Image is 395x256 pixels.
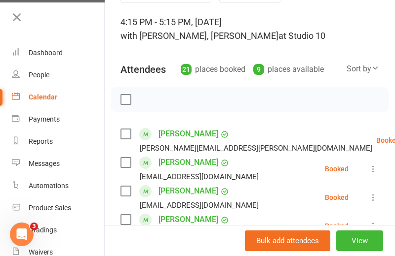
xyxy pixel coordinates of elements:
div: 9 [253,64,264,75]
div: Booked [325,223,349,229]
a: Reports [12,130,105,153]
button: Bulk add attendees [245,230,330,251]
div: 21 [181,64,192,75]
div: Automations [29,182,69,190]
div: Dashboard [29,49,63,57]
a: [PERSON_NAME] [158,126,218,142]
iframe: Intercom live chat [10,223,34,246]
a: Dashboard [12,42,105,64]
button: View [336,230,383,251]
div: Booked [325,194,349,201]
span: with [PERSON_NAME], [PERSON_NAME] [120,31,278,41]
a: [PERSON_NAME] [158,155,218,170]
div: places available [253,63,324,76]
a: Calendar [12,86,105,108]
a: People [12,64,105,86]
div: places booked [181,63,245,76]
div: [EMAIL_ADDRESS][DOMAIN_NAME] [140,170,259,183]
a: Automations [12,175,105,197]
div: 4:15 PM - 5:15 PM, [DATE] [120,15,379,43]
div: Messages [29,160,60,167]
div: Booked [325,165,349,172]
div: Attendees [120,63,166,76]
div: [PERSON_NAME][EMAIL_ADDRESS][PERSON_NAME][DOMAIN_NAME] [140,142,372,155]
div: Payments [29,115,60,123]
div: Reports [29,137,53,145]
a: Payments [12,108,105,130]
a: Messages [12,153,105,175]
span: 3 [30,223,38,230]
div: Gradings [29,226,57,234]
a: Gradings [12,219,105,241]
div: Product Sales [29,204,71,212]
a: Product Sales [12,197,105,219]
a: [PERSON_NAME] [158,212,218,227]
div: Waivers [29,248,53,256]
span: at Studio 10 [278,31,325,41]
div: People [29,71,49,79]
div: Calendar [29,93,57,101]
div: [EMAIL_ADDRESS][DOMAIN_NAME] [140,199,259,212]
a: [PERSON_NAME] [158,183,218,199]
div: Sort by [347,63,379,75]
